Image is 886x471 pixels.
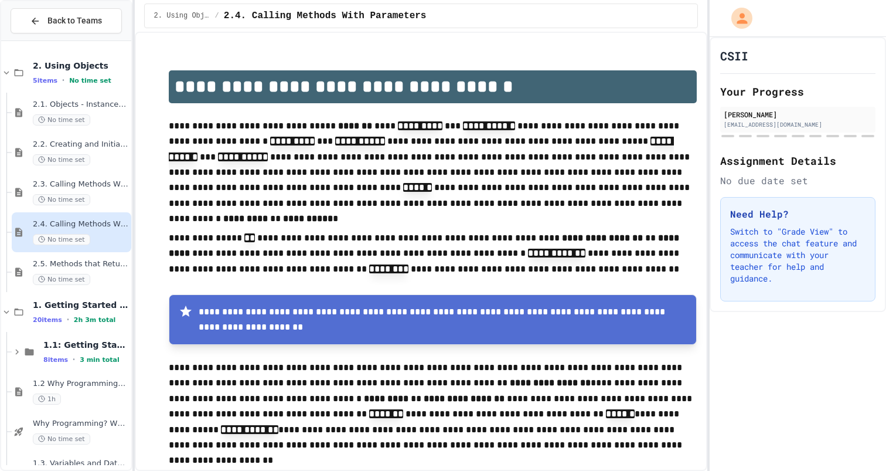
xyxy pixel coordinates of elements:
[719,5,755,32] div: My Account
[33,274,90,285] span: No time set
[33,433,90,445] span: No time set
[720,153,875,169] h2: Assignment Details
[33,77,57,84] span: 5 items
[730,207,865,221] h3: Need Help?
[33,259,129,269] span: 2.5. Methods that Return Values
[33,179,129,189] span: 2.3. Calling Methods Without Parameters
[724,109,872,120] div: [PERSON_NAME]
[43,356,68,364] span: 8 items
[33,140,129,150] span: 2.2. Creating and Initializing Objects: Constructors
[67,315,69,324] span: •
[33,394,61,405] span: 1h
[33,379,129,389] span: 1.2 Why Programming? Why [GEOGRAPHIC_DATA]?
[73,355,75,364] span: •
[74,316,116,324] span: 2h 3m total
[47,15,102,27] span: Back to Teams
[33,60,129,71] span: 2. Using Objects
[720,174,875,188] div: No due date set
[154,11,210,21] span: 2. Using Objects
[730,226,865,284] p: Switch to "Grade View" to access the chat feature and communicate with your teacher for help and ...
[33,419,129,429] span: Why Programming? Why Java? - Quiz
[33,300,129,310] span: 1. Getting Started and Primitive Types
[33,114,90,126] span: No time set
[720,48,748,64] h1: CSII
[11,8,122,33] button: Back to Teams
[33,154,90,165] span: No time set
[43,340,129,350] span: 1.1: Getting Started
[62,76,64,85] span: •
[720,83,875,100] h2: Your Progress
[80,356,120,364] span: 3 min total
[69,77,111,84] span: No time set
[33,219,129,229] span: 2.4. Calling Methods With Parameters
[33,100,129,110] span: 2.1. Objects - Instances of Classes
[33,316,62,324] span: 20 items
[33,194,90,205] span: No time set
[224,9,427,23] span: 2.4. Calling Methods With Parameters
[724,120,872,129] div: [EMAIL_ADDRESS][DOMAIN_NAME]
[215,11,219,21] span: /
[33,234,90,245] span: No time set
[33,459,129,469] span: 1.3. Variables and Data Types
